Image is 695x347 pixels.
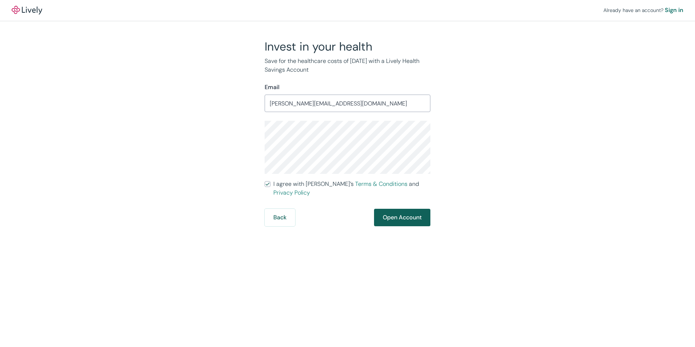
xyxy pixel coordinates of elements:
button: Back [265,209,295,226]
a: Terms & Conditions [355,180,407,188]
a: Sign in [665,6,683,15]
a: LivelyLively [12,6,42,15]
p: Save for the healthcare costs of [DATE] with a Lively Health Savings Account [265,57,430,74]
button: Open Account [374,209,430,226]
div: Already have an account? [603,6,683,15]
span: I agree with [PERSON_NAME]’s and [273,180,430,197]
img: Lively [12,6,42,15]
a: Privacy Policy [273,189,310,196]
h2: Invest in your health [265,39,430,54]
label: Email [265,83,280,92]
